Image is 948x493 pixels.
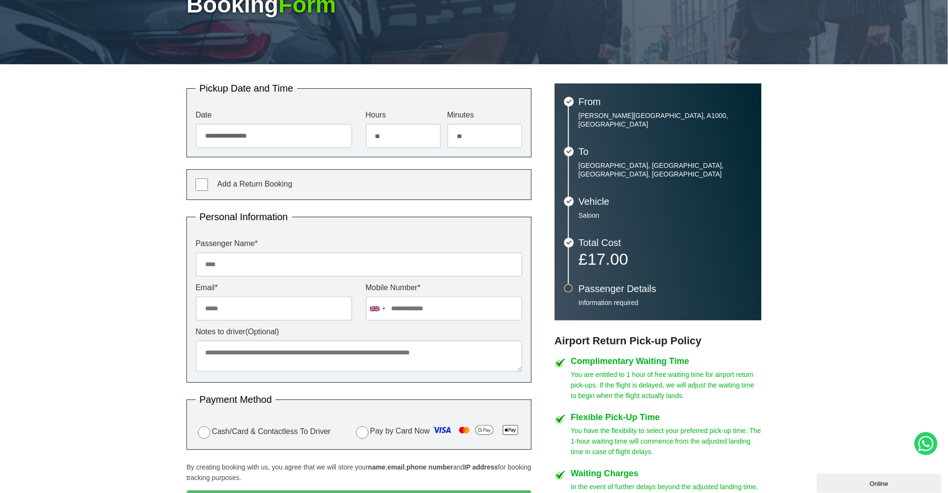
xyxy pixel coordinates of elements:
[578,111,752,129] p: [PERSON_NAME][GEOGRAPHIC_DATA], A1000, [GEOGRAPHIC_DATA]
[578,97,752,106] h3: From
[578,211,752,220] p: Saloon
[217,180,292,188] span: Add a Return Booking
[578,252,752,266] p: £
[578,147,752,156] h3: To
[196,284,352,292] label: Email
[196,178,208,191] input: Add a Return Booking
[196,83,297,93] legend: Pickup Date and Time
[366,111,441,119] label: Hours
[186,462,532,483] p: By creating booking with us, you agree that we will store your , , and for booking tracking purpo...
[571,469,762,478] h4: Waiting Charges
[366,284,522,292] label: Mobile Number
[571,413,762,422] h4: Flexible Pick-Up Time
[571,425,762,457] p: You have the flexibility to select your preferred pick-up time. The 1-hour waiting time will comm...
[387,463,405,471] strong: email
[368,463,386,471] strong: name
[196,425,331,439] label: Cash/Card & Contactless To Driver
[196,328,522,336] label: Notes to driver
[571,357,762,365] h4: Complimentary Waiting Time
[196,111,352,119] label: Date
[578,238,752,247] h3: Total Cost
[571,369,762,401] p: You are entitled to 1 hour of free waiting time for airport return pick-ups. If the flight is del...
[464,463,498,471] strong: IP address
[578,284,752,293] h3: Passenger Details
[245,328,279,336] span: (Optional)
[196,212,292,222] legend: Personal Information
[447,111,522,119] label: Minutes
[578,298,752,307] p: Information required
[578,197,752,206] h3: Vehicle
[406,463,453,471] strong: phone number
[356,426,369,439] input: Pay by Card Now
[354,423,522,441] label: Pay by Card Now
[588,250,628,268] span: 17.00
[578,161,752,178] p: [GEOGRAPHIC_DATA], [GEOGRAPHIC_DATA], [GEOGRAPHIC_DATA], [GEOGRAPHIC_DATA]
[366,297,388,320] div: United Kingdom: +44
[196,395,276,404] legend: Payment Method
[555,335,762,347] h3: Airport Return Pick-up Policy
[817,472,943,493] iframe: chat widget
[198,426,210,439] input: Cash/Card & Contactless To Driver
[196,240,522,247] label: Passenger Name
